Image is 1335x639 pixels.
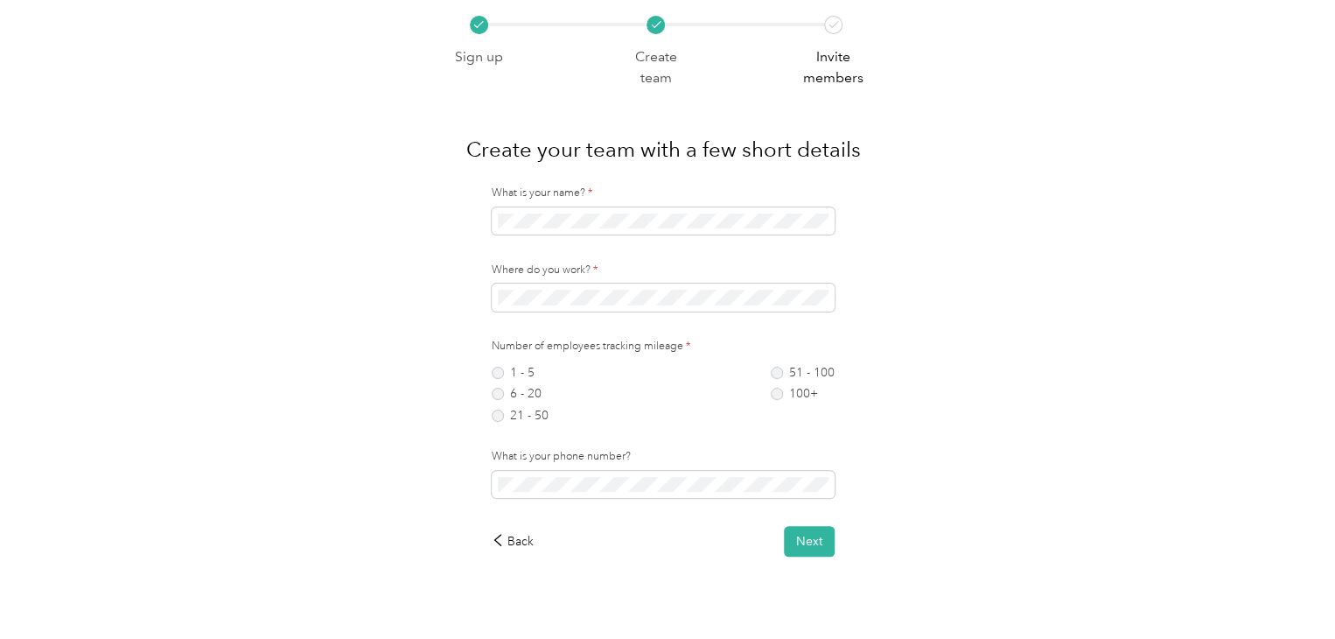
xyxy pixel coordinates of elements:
button: Next [784,526,835,557]
label: Where do you work? [492,263,835,278]
div: Back [492,532,534,551]
label: Number of employees tracking mileage [492,339,835,355]
label: What is your phone number? [492,449,835,465]
label: 51 - 100 [771,367,835,379]
label: 21 - 50 [492,410,549,422]
p: Invite members [797,46,870,89]
label: 1 - 5 [492,367,549,379]
label: 6 - 20 [492,388,549,400]
label: What is your name? [492,186,835,201]
iframe: Everlance-gr Chat Button Frame [1237,541,1335,639]
p: Create team [619,46,693,89]
p: Sign up [455,46,503,68]
h1: Create your team with a few short details [465,129,860,171]
label: 100+ [771,388,835,400]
